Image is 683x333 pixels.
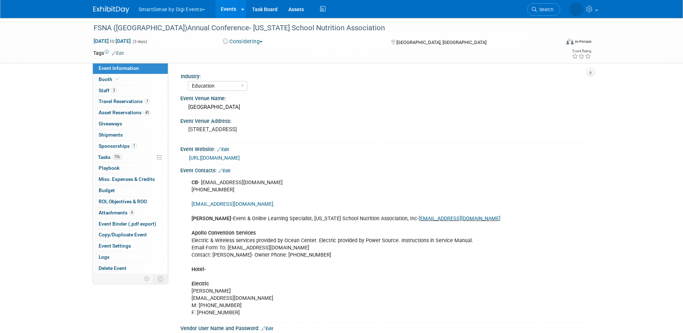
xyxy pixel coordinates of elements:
[93,141,168,152] a: Sponsorships1
[99,243,131,249] span: Event Settings
[192,281,209,287] b: Electric
[527,3,560,16] a: Search
[217,147,229,152] a: Edit
[180,93,590,102] div: Event Venue Name:
[99,121,122,126] span: Giveaways
[99,132,123,138] span: Shipments
[131,143,137,148] span: 1
[192,216,233,222] b: [PERSON_NAME]-
[419,216,500,222] a: [EMAIL_ADDRESS][DOMAIN_NAME]
[111,88,117,93] span: 3
[93,119,168,129] a: Giveaways
[99,254,109,260] span: Logs
[93,49,124,57] td: Tags
[180,144,590,153] div: Event Website:
[192,266,206,272] b: Hotel-
[220,38,265,45] button: Considering
[153,274,168,284] td: Toggle Event Tabs
[93,130,168,141] a: Shipments
[93,96,168,107] a: Travel Reservations7
[537,7,553,12] span: Search
[93,107,168,118] a: Asset Reservations43
[93,196,168,207] a: ROI, Objectives & ROO
[99,98,150,104] span: Travel Reservations
[99,88,117,93] span: Staff
[99,143,137,149] span: Sponsorships
[180,165,590,174] div: Event Contacts:
[141,274,153,284] td: Personalize Event Tab Strip
[187,176,511,320] div: - [EMAIL_ADDRESS][DOMAIN_NAME] [PHONE_NUMBER] . Event & Online Learning Specialist, [US_STATE] Sc...
[129,210,135,215] span: 6
[192,179,198,186] b: CB
[93,208,168,218] a: Attachments6
[143,110,150,115] span: 43
[261,326,273,331] a: Edit
[93,241,168,252] a: Event Settings
[98,154,122,160] span: Tasks
[93,219,168,230] a: Event Binder (.pdf export)
[189,155,240,161] a: [URL][DOMAIN_NAME]
[180,323,590,332] div: Vendor User Name and Password:
[93,252,168,263] a: Logs
[91,22,549,35] div: FSNA ([GEOGRAPHIC_DATA])Annual Conference- [US_STATE] School Nutrition Association
[132,39,147,44] span: (3 days)
[99,221,156,227] span: Event Binder (.pdf export)
[99,76,121,82] span: Booth
[99,187,115,193] span: Budget
[186,102,585,113] div: [GEOGRAPHIC_DATA]
[99,65,139,71] span: Event Information
[93,6,129,13] img: ExhibitDay
[93,63,168,74] a: Event Information
[93,174,168,185] a: Misc. Expenses & Credits
[116,77,119,81] i: Booth reservation complete
[93,74,168,85] a: Booth
[570,3,583,16] img: Abby Allison
[99,265,126,271] span: Delete Event
[99,232,147,237] span: Copy/Duplicate Event
[93,263,168,274] a: Delete Event
[572,49,591,53] div: Event Rating
[99,176,155,182] span: Misc. Expenses & Credits
[93,85,168,96] a: Staff3
[192,201,273,207] a: [EMAIL_ADDRESS][DOMAIN_NAME]
[188,126,343,133] pre: [STREET_ADDRESS]
[99,110,150,115] span: Asset Reservations
[93,152,168,163] a: Tasks73%
[93,163,168,174] a: Playbook
[99,210,135,216] span: Attachments
[575,39,592,44] div: In-Person
[93,230,168,240] a: Copy/Duplicate Event
[99,165,120,171] span: Playbook
[93,185,168,196] a: Budget
[99,199,147,204] span: ROI, Objectives & ROO
[93,38,131,44] span: [DATE] [DATE]
[109,38,116,44] span: to
[181,71,587,80] div: Industry:
[396,40,486,45] span: [GEOGRAPHIC_DATA], [GEOGRAPHIC_DATA]
[144,99,150,104] span: 7
[566,39,574,44] img: Format-Inperson.png
[192,230,256,236] b: Apollo Convention Services
[112,51,124,56] a: Edit
[518,37,592,48] div: Event Format
[112,154,122,160] span: 73%
[180,116,590,125] div: Event Venue Address:
[219,168,230,173] a: Edit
